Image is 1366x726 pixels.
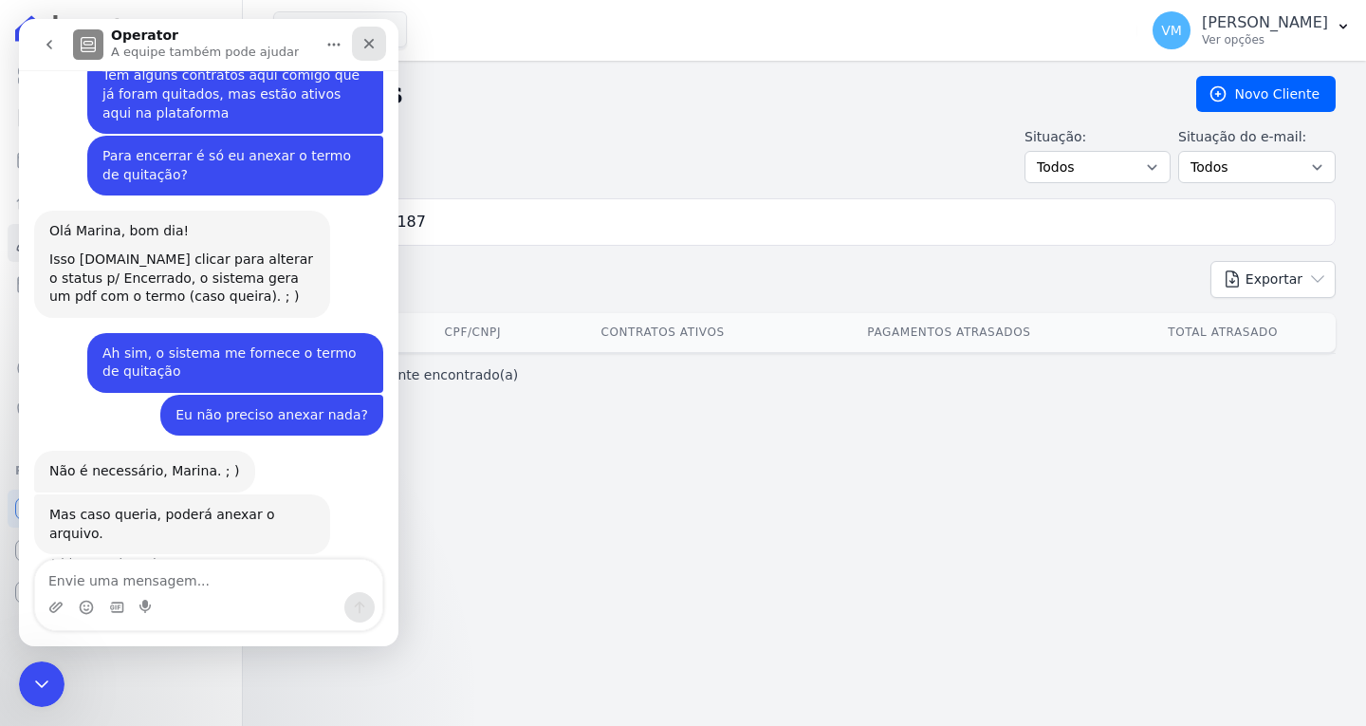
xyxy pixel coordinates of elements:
div: Ah sim, o sistema me fornece o termo de quitação [68,314,364,374]
p: A equipe também pode ajudar [92,24,280,43]
button: Exportar [1210,261,1336,298]
div: Mas caso queria, poderá anexar o arquivo. [30,487,296,524]
div: Adriane diz… [15,432,364,475]
input: Buscar por nome, CPF ou e-mail [308,203,1327,241]
div: Adriane diz… [15,475,364,577]
p: Nenhum(a) cliente encontrado(a) [296,365,518,384]
a: Novo Cliente [1196,76,1336,112]
iframe: Intercom live chat [19,19,398,646]
iframe: Intercom live chat [19,661,65,707]
a: Negativação [8,391,234,429]
a: Contratos [8,99,234,137]
div: Olá Marina, bom dia! [30,203,296,222]
textarea: Envie uma mensagem... [16,541,363,573]
th: Total Atrasado [1110,313,1336,352]
a: Lotes [8,182,234,220]
th: Pagamentos Atrasados [788,313,1111,352]
div: Mas caso queria, poderá anexar o arquivo.Adriane • Há 29min [15,475,311,535]
button: Início [297,8,333,44]
div: Para encerrar é só eu anexar o termo de quitação? [68,117,364,177]
th: CPF/CNPJ [408,313,537,352]
button: Selecionador de Emoji [60,581,75,596]
p: [PERSON_NAME] [1202,13,1328,32]
div: Adriane diz… [15,192,364,313]
a: Conta Hent [8,531,234,569]
div: Para encerrar é só eu anexar o termo de quitação? [83,128,349,165]
div: Vyviane diz… [15,376,364,433]
button: Start recording [120,581,136,596]
div: Não é necessário, Marina. ; ) [15,432,236,474]
label: Situação do e-mail: [1178,127,1336,147]
div: Vyviane diz… [15,36,364,117]
p: Ver opções [1202,32,1328,47]
h2: Clientes [273,77,1166,111]
div: Fechar [333,8,367,42]
a: Crédito [8,349,234,387]
div: Olá Marina, bom dia!Isso [DOMAIN_NAME] clicar para alterar o status p/ Encerrado, o sistema gera ... [15,192,311,298]
div: Isso [DOMAIN_NAME] clicar para alterar o status p/ Encerrado, o sistema gera um pdf com o termo (... [30,232,296,288]
a: Clientes [8,224,234,262]
button: Selecionador de GIF [90,581,105,596]
div: Tem alguns contratos aqui comigo que já foram quitados, mas estão ativos aqui na plataforma [83,47,349,103]
div: Eu não preciso anexar nada? [141,376,364,418]
a: Parcelas [8,140,234,178]
th: Contratos Ativos [538,313,788,352]
a: Minha Carteira [8,266,234,304]
button: Enviar uma mensagem [325,573,356,604]
button: VM [PERSON_NAME] Ver opções [1137,4,1366,57]
div: Plataformas [15,459,227,482]
span: VM [1161,24,1182,37]
div: Vyviane diz… [15,117,364,192]
a: Transferências [8,307,234,345]
div: Não é necessário, Marina. ; ) [30,443,221,462]
label: Situação: [1024,127,1171,147]
button: Grupo Rei [273,11,407,47]
div: Vyviane diz… [15,314,364,376]
a: Recebíveis [8,490,234,528]
div: Tem alguns contratos aqui comigo que já foram quitados, mas estão ativos aqui na plataforma [68,36,364,115]
div: Eu não preciso anexar nada? [157,387,349,406]
button: Upload do anexo [29,581,45,596]
a: Visão Geral [8,57,234,95]
div: Ah sim, o sistema me fornece o termo de quitação [83,326,349,363]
